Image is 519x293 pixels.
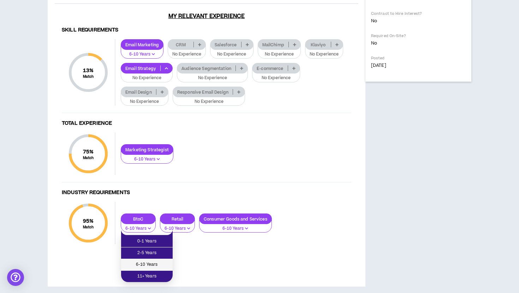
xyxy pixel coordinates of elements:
span: 13 % [83,67,94,74]
p: E-commerce [252,66,287,71]
p: 6-10 Years [165,225,190,232]
p: 6-10 Years [204,225,267,232]
p: Retail [160,216,195,222]
button: No Experience [252,69,300,82]
p: Email Design [121,89,156,95]
p: Email Strategy [121,66,160,71]
button: No Experience [121,69,173,82]
div: Open Intercom Messenger [7,269,24,286]
button: No Experience [305,45,343,59]
button: No Experience [210,45,253,59]
p: No Experience [125,99,164,105]
h4: Industry Requirements [62,189,351,196]
span: 11+ Years [125,273,168,280]
h3: My Relevant Experience [55,13,358,20]
button: No Experience [258,45,301,59]
p: BtoC [121,216,155,222]
p: No [371,18,466,24]
button: No Experience [177,69,248,82]
button: No Experience [168,45,206,59]
p: Audience Segmentation [177,66,235,71]
button: 6-10 Years [121,150,173,164]
p: No Experience [125,75,168,81]
p: [DATE] [371,62,466,69]
p: No Experience [172,51,201,58]
button: 6-10 Years [121,219,156,233]
p: Salesforce [210,42,241,47]
h4: Total Experience [62,120,351,127]
button: 6-10 Years [160,219,195,233]
small: Match [83,74,94,79]
button: No Experience [173,93,245,106]
span: 75 % [83,148,94,156]
span: 2-5 Years [125,249,168,257]
span: 95 % [83,217,94,225]
p: Posted [371,55,466,61]
small: Match [83,225,94,230]
p: Responsive Email Design [173,89,233,95]
p: 6-10 Years [125,225,151,232]
p: Marketing Strategist [121,147,173,152]
p: No Experience [215,51,249,58]
p: MailChimp [258,42,288,47]
p: No Experience [257,75,296,81]
p: Klaviyo [305,42,331,47]
button: 6-10 Years [199,219,272,233]
button: No Experience [121,93,168,106]
span: 6-10 Years [125,261,168,269]
p: 6-10 Years [125,51,159,58]
p: No Experience [181,75,243,81]
small: Match [83,156,94,160]
p: No Experience [310,51,339,58]
p: No Experience [262,51,296,58]
p: Required On-Site? [371,33,466,39]
p: Email Marketing [121,42,163,47]
p: 6-10 Years [125,156,169,163]
h4: Skill Requirements [62,27,351,34]
p: CRM [168,42,193,47]
span: 0-1 Years [125,238,168,245]
p: No [371,40,466,46]
p: Consumer Goods and Services [199,216,272,222]
p: Contract to Hire Interest? [371,11,466,16]
button: 6-10 Years [121,45,163,59]
p: No Experience [177,99,240,105]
